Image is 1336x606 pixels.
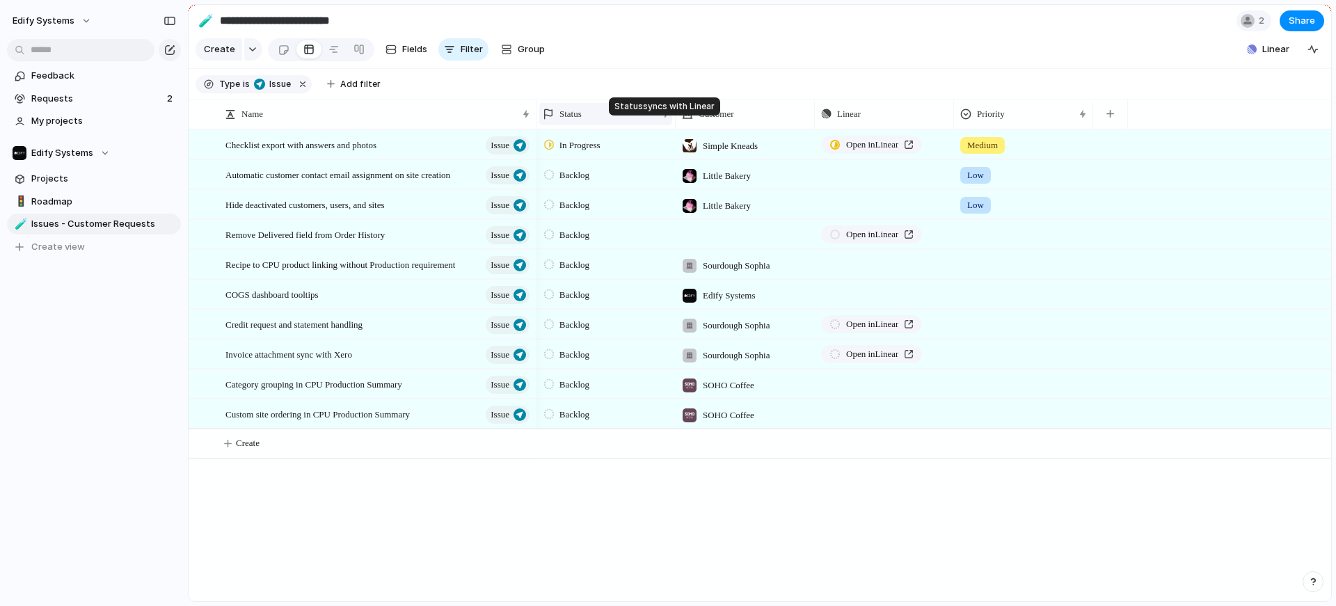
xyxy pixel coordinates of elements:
[13,14,74,28] span: Edify Systems
[491,196,509,215] span: Issue
[821,225,922,244] a: Open inLinear
[486,256,530,274] button: Issue
[703,349,770,362] span: Sourdough Sophia
[518,42,545,56] span: Group
[486,346,530,364] button: Issue
[486,226,530,244] button: Issue
[241,107,263,121] span: Name
[559,408,589,422] span: Backlog
[461,42,483,56] span: Filter
[703,259,770,273] span: Sourdough Sophia
[195,10,217,32] button: 🧪
[225,256,455,272] span: Recipe to CPU product linking without Production requirement
[1259,14,1269,28] span: 2
[265,78,291,90] span: Issue
[15,193,24,209] div: 🚦
[703,319,770,333] span: Sourdough Sophia
[196,38,242,61] button: Create
[491,166,509,185] span: Issue
[486,286,530,304] button: Issue
[240,77,253,92] button: is
[225,196,385,212] span: Hide deactivated customers, users, and sites
[7,191,181,212] a: 🚦Roadmap
[703,408,754,422] span: SOHO Coffee
[846,347,898,361] span: Open in Linear
[846,228,898,241] span: Open in Linear
[559,198,589,212] span: Backlog
[486,136,530,154] button: Issue
[977,107,1005,121] span: Priority
[31,240,85,254] span: Create view
[559,258,589,272] span: Backlog
[15,216,24,232] div: 🧪
[31,69,176,83] span: Feedback
[225,136,376,152] span: Checklist export with answers and photos
[821,345,922,363] a: Open inLinear
[1262,42,1289,56] span: Linear
[7,214,181,234] a: 🧪Issues - Customer Requests
[491,375,509,394] span: Issue
[167,92,175,106] span: 2
[486,376,530,394] button: Issue
[251,77,294,92] button: Issue
[225,406,410,422] span: Custom site ordering in CPU Production Summary
[609,97,720,115] div: Status syncs with Linear
[491,285,509,305] span: Issue
[225,376,402,392] span: Category grouping in CPU Production Summary
[225,316,363,332] span: Credit request and statement handling
[491,315,509,335] span: Issue
[559,288,589,302] span: Backlog
[31,195,176,209] span: Roadmap
[204,42,235,56] span: Create
[559,228,589,242] span: Backlog
[6,10,99,32] button: Edify Systems
[1280,10,1324,31] button: Share
[837,107,861,121] span: Linear
[402,42,427,56] span: Fields
[559,378,589,392] span: Backlog
[31,217,176,231] span: Issues - Customer Requests
[967,168,984,182] span: Low
[7,143,181,164] button: Edify Systems
[7,237,181,257] button: Create view
[31,92,163,106] span: Requests
[7,111,181,131] a: My projects
[225,346,352,362] span: Invoice attachment sync with Xero
[7,65,181,86] a: Feedback
[1241,39,1295,60] button: Linear
[486,166,530,184] button: Issue
[821,315,922,333] a: Open inLinear
[559,348,589,362] span: Backlog
[559,318,589,332] span: Backlog
[491,136,509,155] span: Issue
[703,139,758,153] span: Simple Kneads
[967,138,998,152] span: Medium
[846,317,898,331] span: Open in Linear
[31,114,176,128] span: My projects
[319,74,389,94] button: Add filter
[340,78,381,90] span: Add filter
[486,196,530,214] button: Issue
[491,405,509,424] span: Issue
[31,172,176,186] span: Projects
[198,11,214,30] div: 🧪
[31,146,93,160] span: Edify Systems
[7,88,181,109] a: Requests2
[243,78,250,90] span: is
[1289,14,1315,28] span: Share
[225,286,319,302] span: COGS dashboard tooltips
[703,289,755,303] span: Edify Systems
[491,255,509,275] span: Issue
[846,138,898,152] span: Open in Linear
[236,436,260,450] span: Create
[703,199,751,213] span: Little Bakery
[225,166,450,182] span: Automatic customer contact email assignment on site creation
[491,225,509,245] span: Issue
[559,107,582,121] span: Status
[703,378,754,392] span: SOHO Coffee
[967,198,984,212] span: Low
[438,38,488,61] button: Filter
[380,38,433,61] button: Fields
